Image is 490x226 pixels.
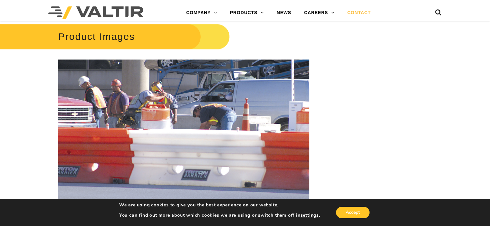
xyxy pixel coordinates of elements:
[270,6,298,19] a: NEWS
[180,6,224,19] a: COMPANY
[298,6,341,19] a: CAREERS
[48,6,143,19] img: Valtir
[119,202,320,208] p: We are using cookies to give you the best experience on our website.
[224,6,270,19] a: PRODUCTS
[336,207,370,218] button: Accept
[341,6,377,19] a: CONTACT
[119,212,320,218] p: You can find out more about which cookies we are using or switch them off in .
[300,212,319,218] button: settings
